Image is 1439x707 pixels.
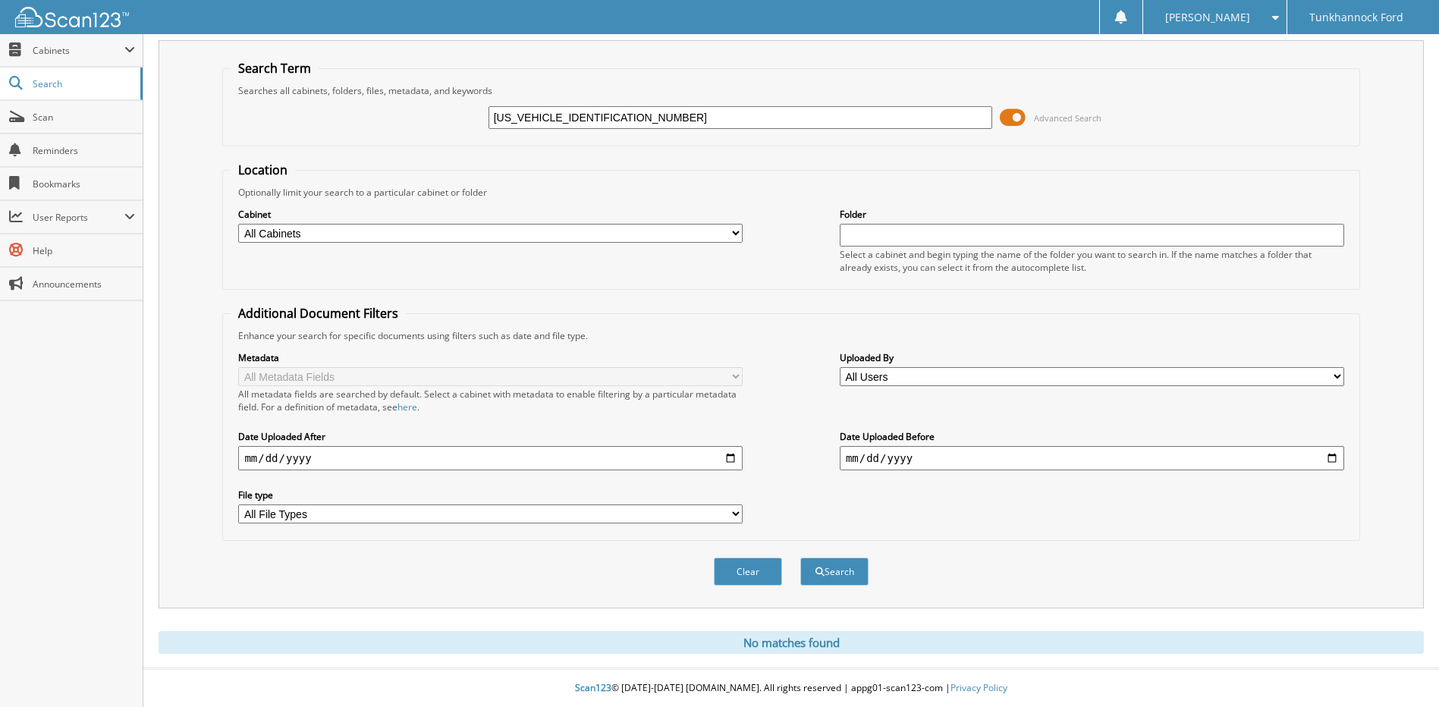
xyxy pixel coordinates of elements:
a: Privacy Policy [950,681,1007,694]
span: Bookmarks [33,178,135,190]
div: Searches all cabinets, folders, files, metadata, and keywords [231,84,1351,97]
label: Metadata [238,351,743,364]
div: Select a cabinet and begin typing the name of the folder you want to search in. If the name match... [840,248,1344,274]
span: Scan123 [575,681,611,694]
label: Cabinet [238,208,743,221]
iframe: Chat Widget [1363,634,1439,707]
span: Announcements [33,278,135,291]
label: Date Uploaded Before [840,430,1344,443]
div: All metadata fields are searched by default. Select a cabinet with metadata to enable filtering b... [238,388,743,413]
input: end [840,446,1344,470]
img: scan123-logo-white.svg [15,7,129,27]
div: Enhance your search for specific documents using filters such as date and file type. [231,329,1351,342]
label: Date Uploaded After [238,430,743,443]
span: Cabinets [33,44,124,57]
label: Uploaded By [840,351,1344,364]
span: [PERSON_NAME] [1165,13,1250,22]
input: start [238,446,743,470]
legend: Location [231,162,295,178]
span: Tunkhannock Ford [1309,13,1403,22]
span: Search [33,77,133,90]
span: Reminders [33,144,135,157]
button: Clear [714,558,782,586]
span: Advanced Search [1034,112,1101,124]
legend: Search Term [231,60,319,77]
label: Folder [840,208,1344,221]
span: Scan [33,111,135,124]
div: No matches found [159,631,1424,654]
div: © [DATE]-[DATE] [DOMAIN_NAME]. All rights reserved | appg01-scan123-com | [143,670,1439,707]
span: Help [33,244,135,257]
span: User Reports [33,211,124,224]
a: here [397,401,417,413]
label: File type [238,489,743,501]
button: Search [800,558,869,586]
legend: Additional Document Filters [231,305,406,322]
div: Optionally limit your search to a particular cabinet or folder [231,186,1351,199]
